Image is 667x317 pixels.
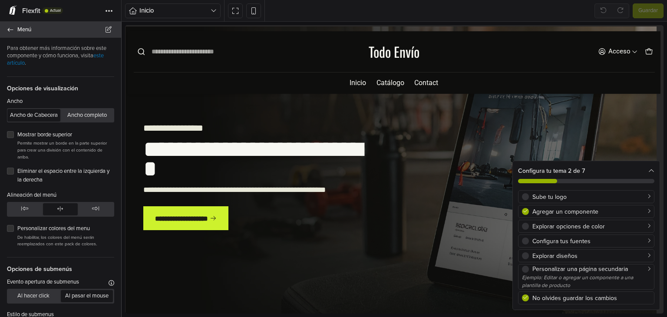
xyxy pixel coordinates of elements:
span: Flexfit [22,7,40,15]
button: Inicio [125,3,221,18]
span: Opciones de submenús [7,257,114,274]
button: Acceso [471,20,515,33]
a: Contact [289,47,313,69]
div: Personalizar una página secundaria [532,264,650,274]
div: Agregar un componente [532,207,650,216]
p: Para obtener más información sobre este componente y cómo funciona, visita . [7,45,114,67]
p: Permite mostrar un borde en la parte superior para crear una división con el contenido de arriba. [17,140,114,160]
label: Ancho [7,97,23,106]
div: No olvides guardar los cambios [532,294,650,303]
a: Inicio [225,47,241,69]
div: Explorar opciones de color [532,222,650,231]
label: Personalizar colores del menu [17,225,114,233]
div: 2 / 2 [0,1,532,314]
span: Menú [17,23,111,36]
label: Eliminar el espacio entre la izquierda y la derecha [17,167,114,184]
button: Ancho de Cabecera [7,109,60,121]
div: Ejemplo: Editar o agregar un componente a una plantilla de producto [522,274,650,289]
label: Alineación del menú [7,191,56,200]
button: Ancho completo [61,109,113,121]
div: Acceso [483,23,505,30]
span: Guardar [638,7,658,15]
div: Configura tu tema 2 de 7 [518,166,654,175]
a: este artículo [7,52,104,66]
label: Evento apertura de submenus [7,278,79,287]
a: Todo Envío [244,20,294,33]
a: Sube tu logo [518,190,654,203]
div: Configura tus fuentes [532,237,650,246]
button: Al pasar el mouse [61,290,113,302]
div: Explorar diseños [532,251,650,261]
p: De habilitar, los colores del menú serán reemplazados con este pack de colores. [17,234,114,248]
div: Configura tu tema 2 de 7 [513,161,660,188]
a: Catálogo [251,47,279,69]
span: Opciones de visualización [7,76,114,93]
label: Mostrar borde superior [17,131,114,139]
div: Sube tu logo [532,192,650,201]
span: Actual [50,9,61,13]
button: Guardar [633,3,664,18]
span: Inicio [139,6,211,16]
button: Carro [518,20,529,33]
button: Submit [9,18,23,35]
button: Al hacer click [7,290,60,302]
